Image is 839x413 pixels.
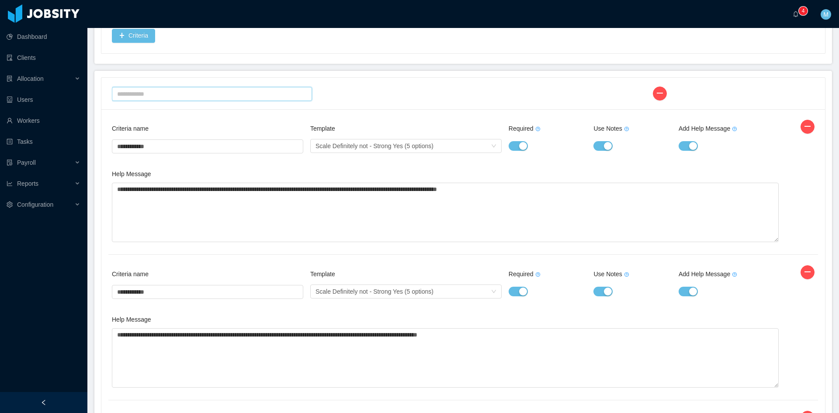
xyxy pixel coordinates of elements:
[315,139,433,153] div: Scale Definitely not - Strong Yes (5 options)
[112,170,151,177] span: Help Message
[509,271,540,278] span: Required
[679,125,737,132] span: Add Help Message
[17,159,36,166] span: Payroll
[7,76,13,82] i: icon: solution
[112,316,151,323] span: Help Message
[732,127,737,131] i: icon: question-circle
[7,180,13,187] i: icon: line-chart
[17,180,38,187] span: Reports
[593,271,628,278] span: Use Notes
[17,201,53,208] span: Configuration
[112,271,149,278] span: Criteria name
[799,7,808,15] sup: 4
[624,127,629,131] i: icon: question-circle
[112,125,149,132] span: Criteria name
[7,49,80,66] a: icon: auditClients
[17,75,44,82] span: Allocation
[679,271,737,278] span: Add Help Message
[823,9,829,20] span: M
[310,125,335,132] span: Template
[593,125,628,132] span: Use Notes
[801,265,815,279] button: icon: minus
[802,7,805,15] p: 4
[7,28,80,45] a: icon: pie-chartDashboard
[732,272,737,277] i: icon: question-circle
[536,127,540,131] i: icon: question-circle
[7,112,80,129] a: icon: userWorkers
[7,133,80,150] a: icon: profileTasks
[7,201,13,208] i: icon: setting
[112,29,155,43] button: icon: plusCriteria
[310,271,335,278] span: Template
[536,272,540,277] i: icon: question-circle
[509,125,540,132] span: Required
[7,91,80,108] a: icon: robotUsers
[801,120,815,134] button: icon: minus
[315,285,433,298] div: Scale Definitely not - Strong Yes (5 options)
[793,11,799,17] i: icon: bell
[624,272,629,277] i: icon: question-circle
[653,87,667,101] button: icon: minus
[7,160,13,166] i: icon: file-protect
